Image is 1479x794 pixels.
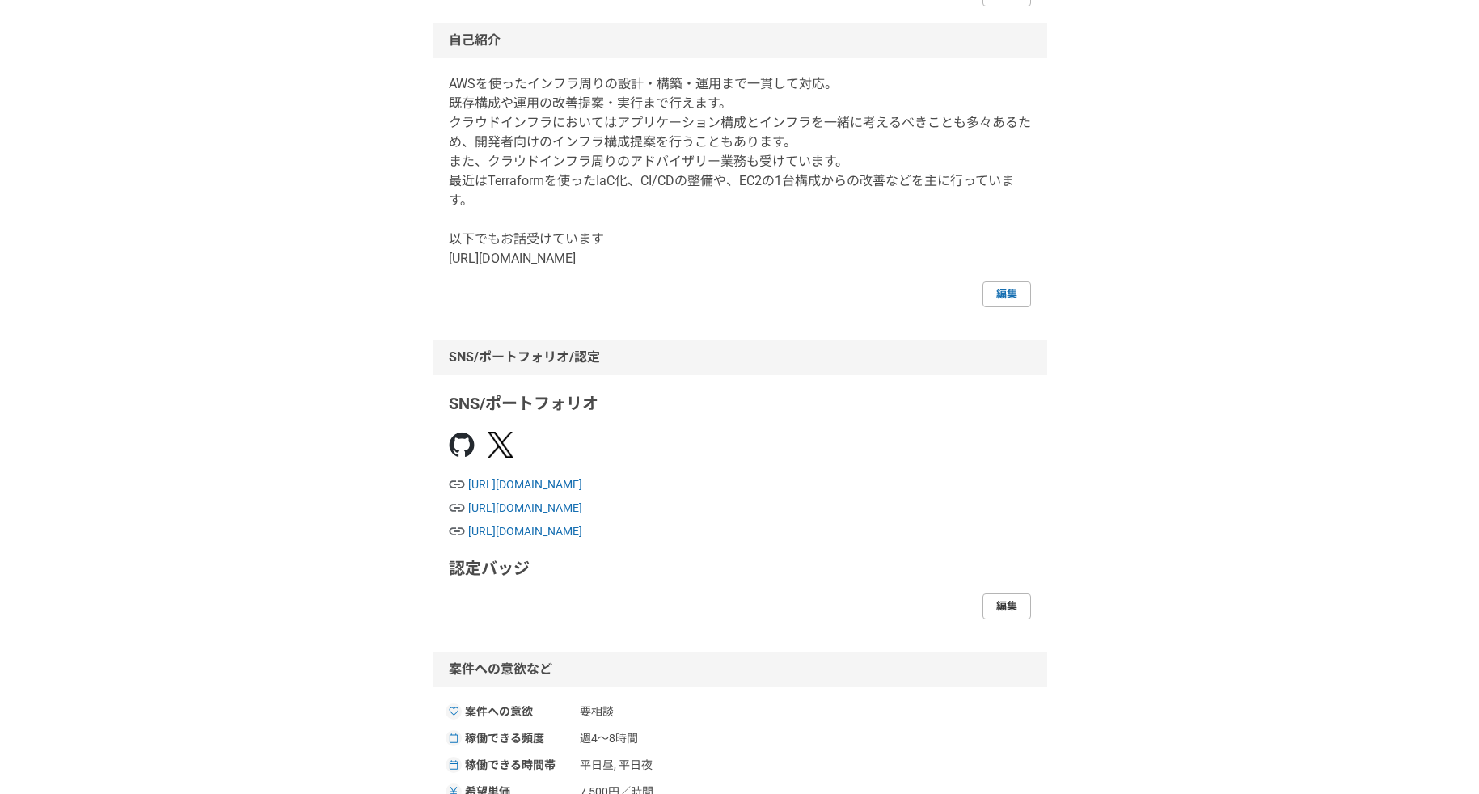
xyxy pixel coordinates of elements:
p: 認定バッジ [449,556,1031,581]
span: 週4〜8時間 [580,730,717,747]
span: 稼働できる頻度 [465,730,570,747]
a: [URL][DOMAIN_NAME] [449,523,1031,540]
span: 要相談 [580,703,717,720]
p: AWSを使ったインフラ周りの設計・構築・運用まで一貫して対応。 既存構成や運用の改善提案・実行まで行えます。 クラウドインフラにおいてはアプリケーション構成とインフラを一緒に考えるべきことも多々... [449,74,1031,268]
div: 案件への意欲など [433,652,1047,687]
a: [URL][DOMAIN_NAME] [449,476,1031,493]
span: 案件への意欲 [465,703,570,720]
span: [URL][DOMAIN_NAME] [468,476,1031,493]
img: x-391a3a86.png [488,432,513,458]
img: ico_calendar-4541a85f.svg [449,733,458,743]
span: [URL][DOMAIN_NAME] [468,523,1031,540]
img: github-367d5cb2.png [449,432,475,458]
span: 平日昼, 平日夜 [580,757,717,774]
a: 編集 [982,281,1031,307]
span: [URL][DOMAIN_NAME] [468,500,1031,517]
img: ico_link-cada3271.svg [449,523,465,539]
img: ico_calendar-4541a85f.svg [449,760,458,770]
a: 編集 [982,593,1031,619]
span: 稼働できる時間帯 [465,757,570,774]
div: SNS/ポートフォリオ/認定 [433,340,1047,375]
img: ico_favorite-3e60e390.svg [449,707,458,716]
a: [URL][DOMAIN_NAME] [449,500,1031,517]
p: SNS/ポートフォリオ [449,391,1031,416]
div: 自己紹介 [433,23,1047,58]
img: ico_link-cada3271.svg [449,500,465,516]
img: ico_link-cada3271.svg [449,476,465,492]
